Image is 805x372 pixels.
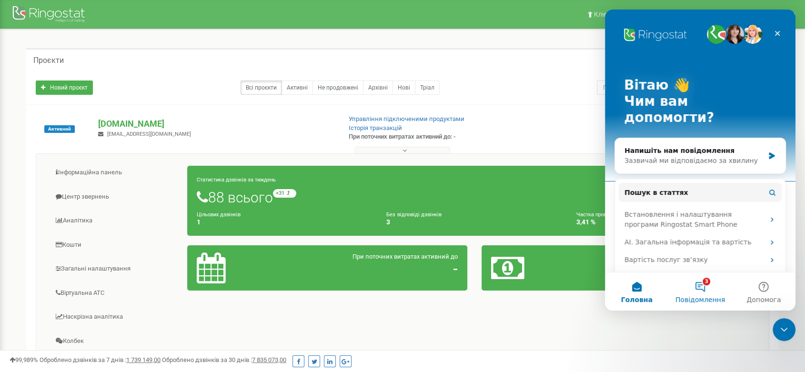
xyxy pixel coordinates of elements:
span: Оброблено дзвінків за 7 днів : [40,356,161,363]
h4: 1 [197,219,372,226]
a: Загальні налаштування [43,257,188,281]
h2: 5,00 $ [583,261,752,277]
a: Аналiтика [43,209,188,232]
small: Цільових дзвінків [197,211,241,218]
input: Пошук [597,80,727,95]
a: Архівні [363,80,393,95]
a: Всі проєкти [241,80,282,95]
small: Без відповіді дзвінків [386,211,441,218]
small: Частка пропущених дзвінків [576,211,646,218]
a: Управління підключеними продуктами [349,115,464,122]
a: Нові [392,80,415,95]
a: Віртуальна АТС [43,282,188,305]
a: Тріал [415,80,440,95]
span: Активний [44,125,75,133]
small: +31 [273,189,296,198]
h2: - [288,261,457,277]
span: При поточних витратах активний до [352,253,458,260]
p: [DOMAIN_NAME] [98,118,333,130]
a: Інформаційна панель [43,161,188,184]
u: 7 835 073,00 [252,356,286,363]
h1: 88 всього [197,189,752,205]
iframe: Intercom live chat [605,10,795,311]
span: Клієнти [594,10,618,18]
iframe: Intercom live chat [773,318,795,341]
a: Не продовжені [312,80,363,95]
u: 1 739 149,00 [126,356,161,363]
a: Центр звернень [43,185,188,209]
span: Оброблено дзвінків за 30 днів : [162,356,286,363]
img: Ringostat Logo [12,4,88,26]
h5: Проєкти [33,56,64,65]
small: Статистика дзвінків за тиждень [197,177,276,183]
p: При поточних витратах активний до: - [349,132,522,141]
span: [EMAIL_ADDRESS][DOMAIN_NAME] [107,131,191,137]
a: Наскрізна аналітика [43,305,188,329]
a: Історія транзакцій [349,124,402,131]
h4: 3 [386,219,562,226]
span: 99,989% [10,356,38,363]
a: Новий проєкт [36,80,93,95]
a: Активні [282,80,313,95]
a: Кошти [43,233,188,257]
h4: 3,41 % [576,219,752,226]
a: Колбек [43,330,188,353]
